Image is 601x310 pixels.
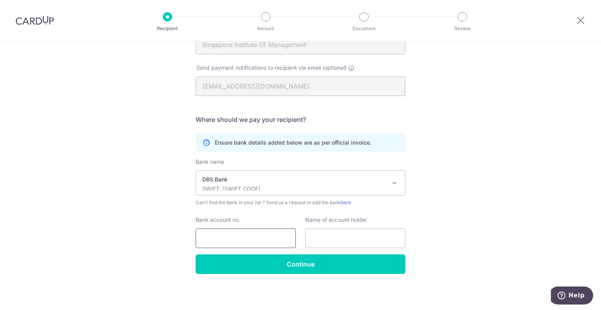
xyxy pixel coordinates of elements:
[196,216,240,224] label: Bank account no.
[196,115,405,124] h5: Where should we pay your recipient?
[196,158,224,166] label: Bank name
[202,176,386,183] p: DBS Bank
[305,216,367,224] label: Name of account holder
[196,171,405,195] span: DBS Bank
[16,16,54,25] img: CardUp
[196,64,347,72] span: Send payment notifications to recipient via email (optional)
[335,25,393,33] p: Document
[196,76,405,96] input: Enter email address
[215,139,371,147] p: Ensure bank details added below are as per official invoice.
[196,170,405,196] span: DBS Bank
[139,25,196,33] p: Recipient
[551,286,593,306] iframe: Opens a widget where you can find more information
[237,25,295,33] p: Amount
[196,199,405,207] span: Can't find the bank in your list ? Send us a request to add the bank
[196,254,405,274] input: Continue
[341,199,351,205] a: here
[202,185,386,193] p: SWIFT: [SWIFT_CODE]
[434,25,491,33] p: Review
